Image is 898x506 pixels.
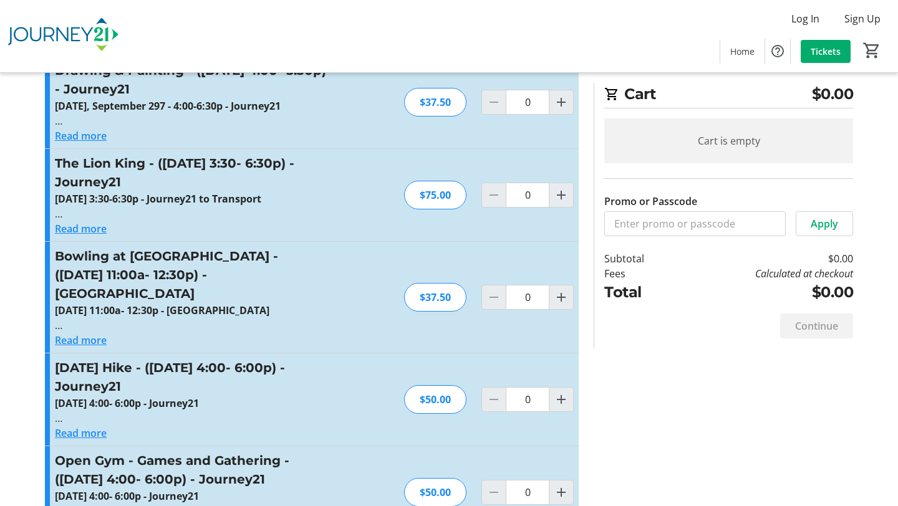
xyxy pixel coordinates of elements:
img: Journey21's Logo [7,5,118,67]
button: Log In [781,9,829,29]
h3: Drawing & Painting - ([DATE] 4:00- 5:30p) - Journey21 [55,61,327,98]
strong: [DATE] 4:00- 6:00p - Journey21 [55,396,199,410]
div: Cart is empty [604,118,853,163]
h2: Cart [604,83,853,108]
h3: Bowling at [GEOGRAPHIC_DATA] - ([DATE] 11:00a- 12:30p) - [GEOGRAPHIC_DATA] [55,247,327,303]
button: Increment by one [549,90,573,114]
td: Fees [604,266,677,281]
span: Apply [811,216,838,231]
button: Apply [796,211,853,236]
h3: [DATE] Hike - ([DATE] 4:00- 6:00p) - Journey21 [55,358,327,396]
input: Open Gym - Games and Gathering - (October 8 - 4:00- 6:00p) - Journey21 Quantity [506,480,549,505]
button: Sign Up [834,9,891,29]
button: Read more [55,128,107,143]
span: Tickets [811,45,841,58]
button: Increment by one [549,183,573,207]
div: $50.00 [404,385,466,414]
button: Increment by one [549,285,573,309]
label: Promo or Passcode [604,194,697,209]
span: Home [730,45,755,58]
strong: [DATE], September 297 - 4:00-6:30p - Journey21 [55,99,281,113]
td: $0.00 [677,281,853,303]
td: Subtotal [604,251,677,266]
button: Read more [55,426,107,441]
div: $75.00 [404,181,466,209]
h3: The Lion King - ([DATE] 3:30- 6:30p) - Journey21 [55,154,327,191]
a: Home [720,40,765,63]
button: Read more [55,333,107,348]
strong: [DATE] 4:00- 6:00p - Journey21 [55,489,199,503]
button: Help [765,39,790,64]
span: Log In [791,11,819,26]
button: Increment by one [549,480,573,504]
input: Drawing & Painting - (September 29 - 4:00- 5:30p) - Journey21 Quantity [506,90,549,115]
span: $0.00 [812,83,854,105]
input: Bowling at Sussex - (October 5 - 11:00a- 12:30p) - Sussex Bowl Quantity [506,285,549,310]
span: Sign Up [844,11,881,26]
input: Enter promo or passcode [604,211,786,236]
td: Total [604,281,677,303]
button: Increment by one [549,388,573,411]
strong: [DATE] 11:00a- 12:30p - [GEOGRAPHIC_DATA] [55,303,269,317]
h3: Open Gym - Games and Gathering - ([DATE] 4:00- 6:00p) - Journey21 [55,451,327,489]
button: Read more [55,221,107,236]
strong: [DATE] 3:30-6:30p - Journey21 to Transport [55,192,261,206]
div: $37.50 [404,88,466,117]
button: Cart [861,39,883,62]
td: Calculated at checkout [677,266,853,281]
a: Tickets [801,40,851,63]
input: The Lion King - (October 4 - 3:30- 6:30p) - Journey21 Quantity [506,183,549,208]
div: $37.50 [404,283,466,312]
input: Halloween Hike - (October 6 - 4:00- 6:00p) - Journey21 Quantity [506,387,549,412]
td: $0.00 [677,251,853,266]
